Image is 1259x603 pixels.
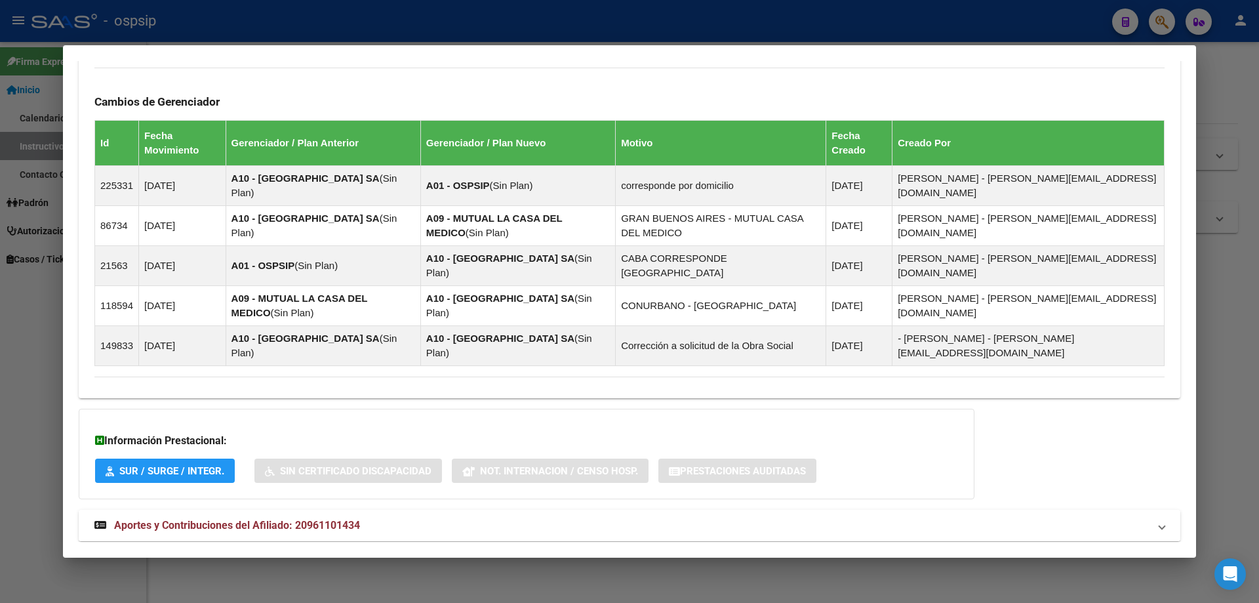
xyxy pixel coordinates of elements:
strong: A09 - MUTUAL LA CASA DEL MEDICO [426,213,563,238]
td: ( ) [420,326,615,366]
td: [DATE] [826,286,892,326]
span: Sin Certificado Discapacidad [280,465,431,477]
button: Prestaciones Auditadas [658,459,816,483]
td: [PERSON_NAME] - [PERSON_NAME][EMAIL_ADDRESS][DOMAIN_NAME] [892,246,1165,286]
td: [DATE] [139,286,226,326]
strong: A10 - [GEOGRAPHIC_DATA] SA [426,333,574,344]
td: ( ) [226,286,420,326]
td: [PERSON_NAME] - [PERSON_NAME][EMAIL_ADDRESS][DOMAIN_NAME] [892,286,1165,326]
strong: A10 - [GEOGRAPHIC_DATA] SA [231,213,380,224]
mat-expansion-panel-header: Aportes y Contribuciones del Afiliado: 20961101434 [79,510,1180,541]
span: Sin Plan [469,227,506,238]
td: [DATE] [826,166,892,206]
strong: A10 - [GEOGRAPHIC_DATA] SA [231,333,380,344]
td: [PERSON_NAME] - [PERSON_NAME][EMAIL_ADDRESS][DOMAIN_NAME] [892,206,1165,246]
span: SUR / SURGE / INTEGR. [119,465,224,477]
button: SUR / SURGE / INTEGR. [95,459,235,483]
th: Motivo [616,121,826,166]
td: 21563 [95,246,139,286]
td: 86734 [95,206,139,246]
td: [DATE] [826,246,892,286]
td: ( ) [226,326,420,366]
td: ( ) [420,206,615,246]
td: 118594 [95,286,139,326]
th: Fecha Creado [826,121,892,166]
td: Corrección a solicitud de la Obra Social [616,326,826,366]
td: 225331 [95,166,139,206]
strong: A01 - OSPSIP [426,180,490,191]
td: [DATE] [826,206,892,246]
td: ( ) [420,166,615,206]
div: Open Intercom Messenger [1214,558,1246,590]
td: - [PERSON_NAME] - [PERSON_NAME][EMAIL_ADDRESS][DOMAIN_NAME] [892,326,1165,366]
span: Sin Plan [298,260,334,271]
button: Sin Certificado Discapacidad [254,459,442,483]
strong: A10 - [GEOGRAPHIC_DATA] SA [231,173,380,184]
td: ( ) [226,166,420,206]
td: ( ) [420,286,615,326]
strong: A10 - [GEOGRAPHIC_DATA] SA [426,253,574,264]
td: ( ) [226,246,420,286]
td: ( ) [420,246,615,286]
th: Fecha Movimiento [139,121,226,166]
span: Not. Internacion / Censo Hosp. [480,465,638,477]
td: CABA CORRESPONDE [GEOGRAPHIC_DATA] [616,246,826,286]
span: Aportes y Contribuciones del Afiliado: 20961101434 [114,519,360,531]
td: [DATE] [826,326,892,366]
h3: Información Prestacional: [95,433,958,449]
h3: Cambios de Gerenciador [94,94,1165,109]
td: 149833 [95,326,139,366]
strong: A01 - OSPSIP [231,260,295,271]
td: [DATE] [139,166,226,206]
td: [DATE] [139,246,226,286]
strong: A10 - [GEOGRAPHIC_DATA] SA [426,293,574,304]
td: [DATE] [139,206,226,246]
span: Sin Plan [274,307,311,318]
td: [PERSON_NAME] - [PERSON_NAME][EMAIL_ADDRESS][DOMAIN_NAME] [892,166,1165,206]
td: corresponde por domicilio [616,166,826,206]
strong: A09 - MUTUAL LA CASA DEL MEDICO [231,293,368,318]
td: [DATE] [139,326,226,366]
th: Id [95,121,139,166]
td: GRAN BUENOS AIRES - MUTUAL CASA DEL MEDICO [616,206,826,246]
span: Sin Plan [493,180,530,191]
span: Prestaciones Auditadas [680,465,806,477]
th: Gerenciador / Plan Nuevo [420,121,615,166]
th: Gerenciador / Plan Anterior [226,121,420,166]
th: Creado Por [892,121,1165,166]
button: Not. Internacion / Censo Hosp. [452,459,649,483]
td: CONURBANO - [GEOGRAPHIC_DATA] [616,286,826,326]
td: ( ) [226,206,420,246]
